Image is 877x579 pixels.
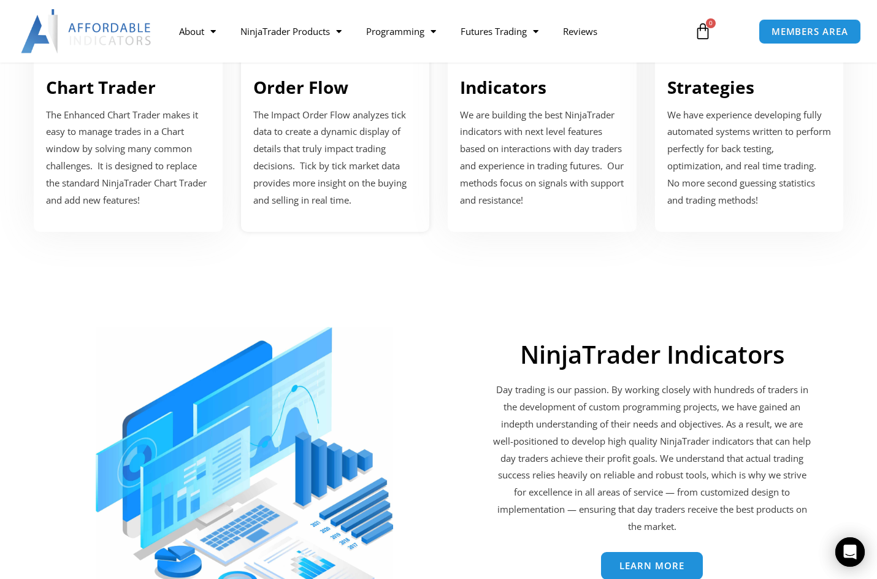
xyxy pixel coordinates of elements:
img: LogoAI | Affordable Indicators – NinjaTrader [21,9,153,53]
a: Futures Trading [448,17,551,45]
span: We are building the best NinjaTrader indicators with next level features based on interactions wi... [460,109,624,206]
div: Open Intercom Messenger [835,537,865,567]
a: Indicators [460,75,546,99]
h2: NinjaTrader Indicators [492,340,813,369]
p: The Enhanced Chart Trader makes it easy to manage trades in a Chart window by solving many common... [46,107,210,209]
p: We have experience developing fully automated systems written to perform perfectly for back testi... [667,107,832,209]
a: Chart Trader [46,75,156,99]
a: About [167,17,228,45]
span: MEMBERS AREA [772,27,848,36]
span: 0 [706,18,716,28]
span: Learn More [619,561,684,570]
a: Order Flow [253,75,348,99]
a: NinjaTrader Products [228,17,354,45]
a: Strategies [667,75,754,99]
a: 0 [676,13,730,49]
p: Day trading is our passion. By working closely with hundreds of traders in the development of cus... [492,382,813,535]
span: The Impact Order Flow analyzes tick data to create a dynamic display of details that truly impact... [253,109,407,206]
a: Reviews [551,17,610,45]
nav: Menu [167,17,684,45]
a: Programming [354,17,448,45]
a: MEMBERS AREA [759,19,861,44]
